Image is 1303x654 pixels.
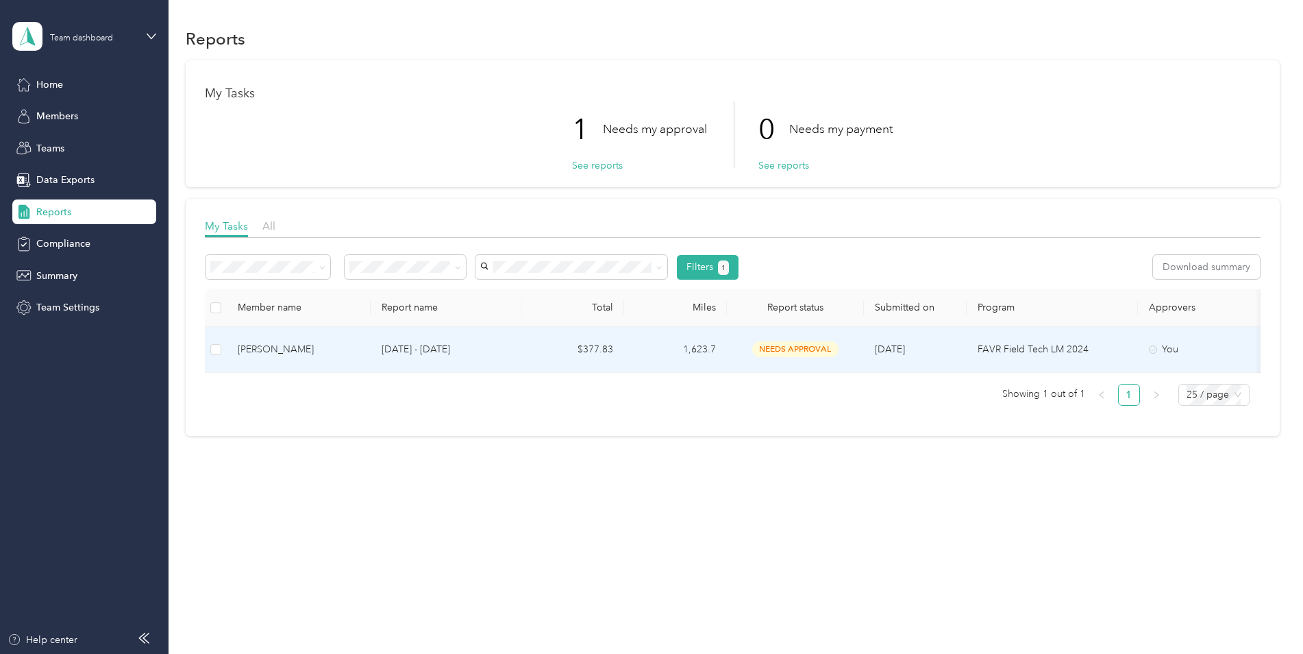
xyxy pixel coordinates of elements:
span: Compliance [36,237,90,251]
th: Approvers [1138,289,1275,327]
button: See reports [572,158,623,173]
th: Submitted on [864,289,967,327]
p: 0 [758,101,789,158]
th: Program [967,289,1138,327]
div: Member name [238,302,360,313]
button: Help center [8,633,77,647]
p: Needs my payment [789,121,893,138]
h1: My Tasks [205,86,1261,101]
span: All [262,219,275,232]
div: You [1149,342,1264,357]
span: My Tasks [205,219,248,232]
button: Filters1 [677,255,739,280]
th: Report name [371,289,521,327]
span: Home [36,77,63,92]
a: 1 [1119,385,1139,405]
button: See reports [758,158,809,173]
td: FAVR Field Tech LM 2024 [967,327,1138,373]
div: [PERSON_NAME] [238,342,360,357]
span: left [1097,391,1106,399]
button: 1 [718,261,730,275]
div: Page Size [1178,384,1250,406]
span: 25 / page [1187,385,1241,405]
li: 1 [1118,384,1140,406]
li: Previous Page [1091,384,1113,406]
p: FAVR Field Tech LM 2024 [978,342,1127,357]
span: Team Settings [36,300,99,315]
button: Download summary [1153,255,1260,279]
p: [DATE] - [DATE] [382,342,510,357]
span: right [1152,391,1161,399]
span: [DATE] [875,343,905,355]
button: right [1145,384,1167,406]
span: Members [36,109,78,123]
p: Needs my approval [603,121,707,138]
td: 1,623.7 [624,327,727,373]
span: Data Exports [36,173,95,187]
span: Report status [738,302,853,313]
div: Team dashboard [50,34,113,43]
span: Reports [36,205,71,219]
button: left [1091,384,1113,406]
span: needs approval [752,341,839,357]
span: Teams [36,141,64,156]
span: 1 [721,262,725,274]
li: Next Page [1145,384,1167,406]
span: Summary [36,269,77,283]
div: Miles [635,302,716,313]
td: $377.83 [521,327,624,373]
div: Total [532,302,613,313]
h1: Reports [186,32,245,46]
span: Showing 1 out of 1 [1002,384,1085,404]
th: Member name [227,289,371,327]
p: 1 [572,101,603,158]
iframe: Everlance-gr Chat Button Frame [1226,577,1303,654]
